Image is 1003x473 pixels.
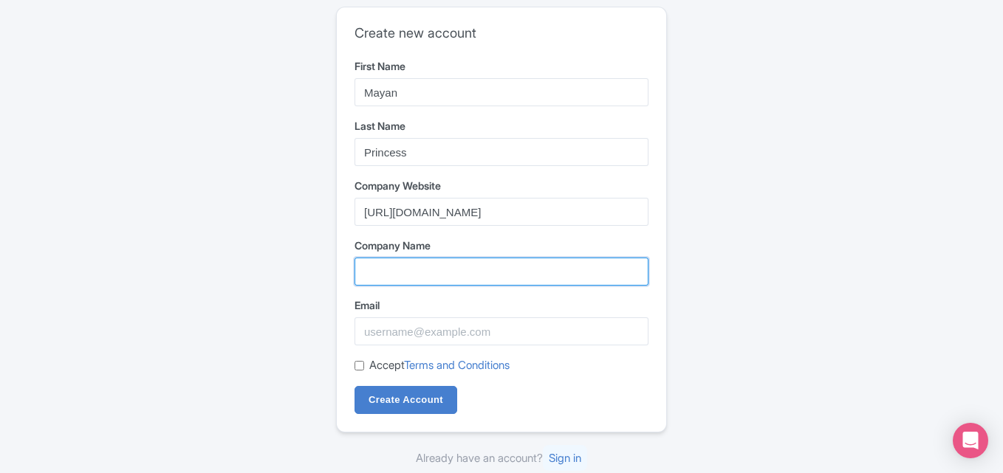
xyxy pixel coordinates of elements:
[404,358,510,372] a: Terms and Conditions
[355,297,648,313] label: Email
[355,238,648,253] label: Company Name
[543,445,587,471] a: Sign in
[355,198,648,226] input: example.com
[953,423,988,458] div: Open Intercom Messenger
[336,450,667,467] div: Already have an account?
[355,317,648,345] input: username@example.com
[369,357,510,374] label: Accept
[355,178,648,193] label: Company Website
[355,386,457,414] input: Create Account
[355,25,648,41] h2: Create new account
[355,118,648,134] label: Last Name
[355,58,648,74] label: First Name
